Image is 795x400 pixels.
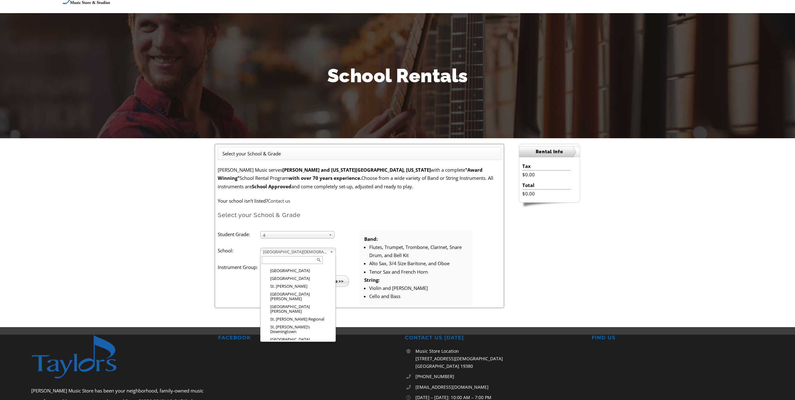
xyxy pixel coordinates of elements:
[266,315,334,323] li: St. [PERSON_NAME] Regional
[266,282,334,290] li: St. [PERSON_NAME]
[592,335,764,341] h2: FIND US
[415,383,577,391] a: [EMAIL_ADDRESS][DOMAIN_NAME]
[252,183,291,190] strong: School Approved
[268,198,290,204] a: Contact us
[522,170,571,179] li: $0.00
[369,243,468,260] li: Flutes, Trumpet, Trombone, Clarinet, Snare Drum, and Bell Kit
[218,246,260,255] label: School:
[405,335,577,341] h2: CONTACT US [DATE]
[289,175,361,181] strong: with over 70 years experience.
[218,211,501,219] h2: Select your School & Grade
[222,149,281,158] li: Select your School & Grade
[218,335,390,341] h2: FACEBOOK
[522,162,571,170] li: Tax
[369,259,468,267] li: Alto Sax, 3/4 Size Baritone, and Oboe
[218,263,260,271] label: Instrument Group:
[218,230,260,238] label: Student Grade:
[369,292,468,300] li: Cello and Bass
[31,335,130,379] img: footer-logo
[266,290,334,303] li: [GEOGRAPHIC_DATA][PERSON_NAME]
[266,275,334,282] li: [GEOGRAPHIC_DATA]
[415,373,577,380] a: [PHONE_NUMBER]
[266,267,334,275] li: [GEOGRAPHIC_DATA]
[364,236,378,242] strong: Band:
[215,63,580,89] h1: School Rentals
[218,166,501,190] p: [PERSON_NAME] Music serves with a complete School Rental Program Choose from a wide variety of Ba...
[263,231,326,239] span: 4
[364,277,380,283] strong: String:
[522,190,571,198] li: $0.00
[519,146,580,157] h2: Rental Info
[519,203,580,208] img: sidebar-footer.png
[369,268,468,276] li: Tenor Sax and French Horn
[369,284,468,292] li: Violin and [PERSON_NAME]
[522,181,571,190] li: Total
[218,197,501,205] p: Your school isn't listed?
[415,347,577,370] p: Music Store Location [STREET_ADDRESS][DEMOGRAPHIC_DATA] [GEOGRAPHIC_DATA] 19380
[263,248,327,256] span: [GEOGRAPHIC_DATA][DEMOGRAPHIC_DATA]
[266,303,334,315] li: [GEOGRAPHIC_DATA][PERSON_NAME]
[415,384,489,390] span: [EMAIL_ADDRESS][DOMAIN_NAME]
[266,323,334,336] li: St. [PERSON_NAME]’s Downingtown
[282,167,431,173] strong: [PERSON_NAME] and [US_STATE][GEOGRAPHIC_DATA], [US_STATE]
